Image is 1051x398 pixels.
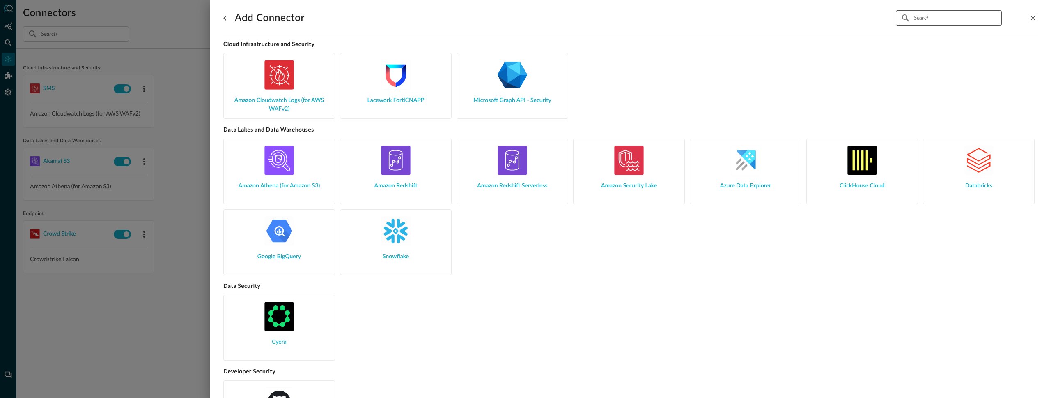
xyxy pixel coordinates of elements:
[381,216,411,246] img: Snowflake.svg
[218,12,232,25] button: go back
[223,40,1038,53] h5: Cloud Infrastructure and Security
[239,182,320,190] span: Amazon Athena (for Amazon S3)
[367,96,425,105] span: Lacework FortiCNAPP
[614,146,644,175] img: AWSSecurityLake.svg
[601,182,657,190] span: Amazon Security Lake
[498,146,527,175] img: AWSRedshift.svg
[1028,13,1038,23] button: close-drawer
[264,60,294,90] img: AWSCloudWatchLogs.svg
[847,146,877,175] img: ClickHouse.svg
[223,125,1038,139] h5: Data Lakes and Data Warehouses
[498,60,527,90] img: MicrosoftGraph.svg
[230,96,328,113] span: Amazon Cloudwatch Logs (for AWS WAFv2)
[381,146,411,175] img: AWSRedshift.svg
[965,182,992,190] span: Databricks
[381,60,411,90] img: LaceworkFortiCnapp.svg
[720,182,771,190] span: Azure Data Explorer
[264,302,294,331] img: Cyera.svg
[731,146,760,175] img: AzureDataExplorer.svg
[840,182,885,190] span: ClickHouse Cloud
[257,252,301,261] span: Google BigQuery
[235,12,305,25] h1: Add Connector
[473,96,551,105] span: Microsoft Graph API - Security
[374,182,417,190] span: Amazon Redshift
[264,146,294,175] img: AWSAthena.svg
[477,182,547,190] span: Amazon Redshift Serverless
[964,146,994,175] img: Databricks.svg
[264,216,294,246] img: GoogleBigQuery.svg
[223,282,1038,295] h5: Data Security
[383,252,409,261] span: Snowflake
[914,10,983,25] input: Search
[272,338,287,347] span: Cyera
[223,367,1038,380] h5: Developer Security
